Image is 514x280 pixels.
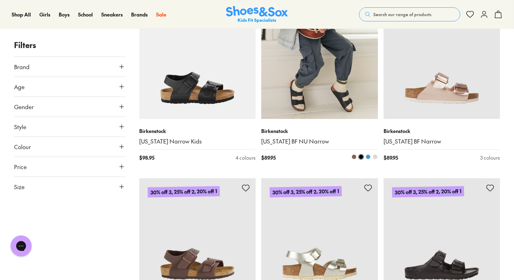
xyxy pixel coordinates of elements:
span: Style [14,122,26,131]
span: $ 98.95 [139,154,154,161]
span: Brand [14,62,30,71]
a: [US_STATE] BF Narrow [384,138,500,145]
a: Brands [131,11,148,18]
p: Birkenstock [384,127,500,135]
button: Age [14,77,125,96]
p: 30% off 3, 25% off 2, 20% off 1 [147,186,219,198]
span: $ 89.95 [261,154,276,161]
p: 30% off 3, 25% off 2, 20% off 1 [392,186,464,198]
span: Price [14,162,27,171]
a: School [78,11,93,18]
a: Girls [39,11,50,18]
a: 30% off 3, 25% off 2, 20% off 1 [139,3,256,119]
a: 30% off 3, 25% off 2, 20% off 1 [261,3,378,119]
p: Filters [14,39,125,51]
a: Shoes & Sox [226,6,288,23]
p: 30% off 3, 25% off 2, 20% off 1 [270,186,342,198]
button: Gender [14,97,125,116]
a: [US_STATE] Narrow Kids [139,138,256,145]
div: 4 colours [236,154,256,161]
img: SNS_Logo_Responsive.svg [226,6,288,23]
span: Search our range of products [373,11,431,18]
button: Brand [14,57,125,76]
div: 3 colours [480,154,500,161]
p: Birkenstock [261,127,378,135]
button: Style [14,117,125,136]
a: Sneakers [101,11,123,18]
span: Size [14,182,25,191]
a: 30% off 3, 25% off 2, 20% off 1 [384,3,500,119]
span: Colour [14,142,31,151]
a: Boys [59,11,70,18]
iframe: Gorgias live chat messenger [7,233,35,259]
p: Birkenstock [139,127,256,135]
a: [US_STATE] BF NU Narrow [261,138,378,145]
button: Search our range of products [359,7,460,21]
button: Size [14,177,125,196]
button: Colour [14,137,125,156]
button: Price [14,157,125,176]
a: Shop All [12,11,31,18]
span: Age [14,82,25,91]
a: Sale [156,11,166,18]
span: Gender [14,102,34,111]
span: $ 89.95 [384,154,398,161]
